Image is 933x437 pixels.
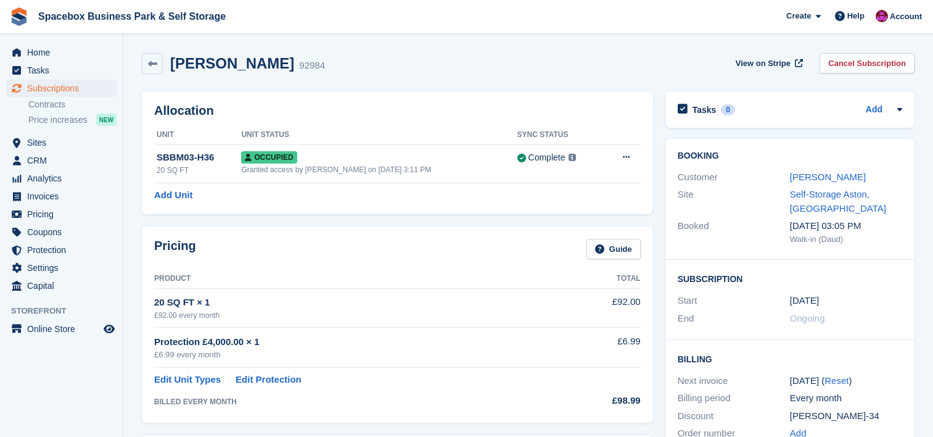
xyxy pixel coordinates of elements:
[33,6,231,27] a: Spacebox Business Park & Self Storage
[6,188,117,205] a: menu
[786,10,811,22] span: Create
[27,259,101,277] span: Settings
[154,396,562,407] div: BILLED EVERY MONTH
[154,373,221,387] a: Edit Unit Types
[6,62,117,79] a: menu
[586,239,641,259] a: Guide
[678,352,902,365] h2: Billing
[299,59,325,73] div: 92984
[678,272,902,285] h2: Subscription
[693,104,717,115] h2: Tasks
[790,189,886,214] a: Self-Storage Aston, [GEOGRAPHIC_DATA]
[27,170,101,187] span: Analytics
[790,391,902,406] div: Every month
[562,394,641,408] div: £98.99
[27,44,101,61] span: Home
[678,188,790,215] div: Site
[678,219,790,245] div: Booked
[154,188,192,202] a: Add Unit
[27,62,101,79] span: Tasks
[28,99,117,110] a: Contracts
[6,223,117,241] a: menu
[154,125,241,145] th: Unit
[678,312,790,326] div: End
[157,151,241,165] div: SBBM03-H36
[721,104,735,115] div: 0
[27,320,101,338] span: Online Store
[790,294,819,308] time: 2025-06-27 00:00:00 UTC
[824,375,849,386] a: Reset
[157,165,241,176] div: 20 SQ FT
[6,241,117,259] a: menu
[820,53,915,73] a: Cancel Subscription
[790,374,902,388] div: [DATE] ( )
[27,241,101,259] span: Protection
[154,335,562,349] div: Protection £4,000.00 × 1
[678,151,902,161] h2: Booking
[847,10,865,22] span: Help
[6,170,117,187] a: menu
[10,7,28,26] img: stora-icon-8386f47178a22dfd0bd8f6a31ec36ba5ce8667c1dd55bd0f319d3a0aa187defe.svg
[28,114,88,126] span: Price increases
[6,206,117,223] a: menu
[736,57,791,70] span: View on Stripe
[866,103,882,117] a: Add
[562,288,641,327] td: £92.00
[154,310,562,321] div: £92.00 every month
[27,223,101,241] span: Coupons
[890,10,922,23] span: Account
[96,114,117,126] div: NEW
[27,277,101,294] span: Capital
[154,269,562,289] th: Product
[154,239,196,259] h2: Pricing
[241,151,297,164] span: Occupied
[562,269,641,289] th: Total
[678,374,790,388] div: Next invoice
[790,233,902,246] div: Walk-in (Daud)
[6,134,117,151] a: menu
[154,104,641,118] h2: Allocation
[790,172,866,182] a: [PERSON_NAME]
[876,10,888,22] img: Shitika Balanath
[154,296,562,310] div: 20 SQ FT × 1
[11,305,123,317] span: Storefront
[6,44,117,61] a: menu
[790,409,902,423] div: [PERSON_NAME]-34
[6,259,117,277] a: menu
[170,55,294,72] h2: [PERSON_NAME]
[678,170,790,185] div: Customer
[27,152,101,169] span: CRM
[27,206,101,223] span: Pricing
[517,125,603,145] th: Sync Status
[236,373,302,387] a: Edit Protection
[27,188,101,205] span: Invoices
[102,322,117,336] a: Preview store
[27,80,101,97] span: Subscriptions
[528,151,565,164] div: Complete
[6,152,117,169] a: menu
[6,80,117,97] a: menu
[6,277,117,294] a: menu
[678,409,790,423] div: Discount
[562,328,641,368] td: £6.99
[678,294,790,308] div: Start
[241,125,517,145] th: Unit Status
[241,164,517,175] div: Granted access by [PERSON_NAME] on [DATE] 3:11 PM
[569,154,576,161] img: icon-info-grey-7440780725fd019a000dd9b08b2336e03edf1995a4989e88bcd33f0948082b44.svg
[790,313,825,323] span: Ongoing
[731,53,805,73] a: View on Stripe
[154,349,562,361] div: £6.99 every month
[28,113,117,127] a: Price increases NEW
[790,219,902,233] div: [DATE] 03:05 PM
[27,134,101,151] span: Sites
[678,391,790,406] div: Billing period
[6,320,117,338] a: menu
